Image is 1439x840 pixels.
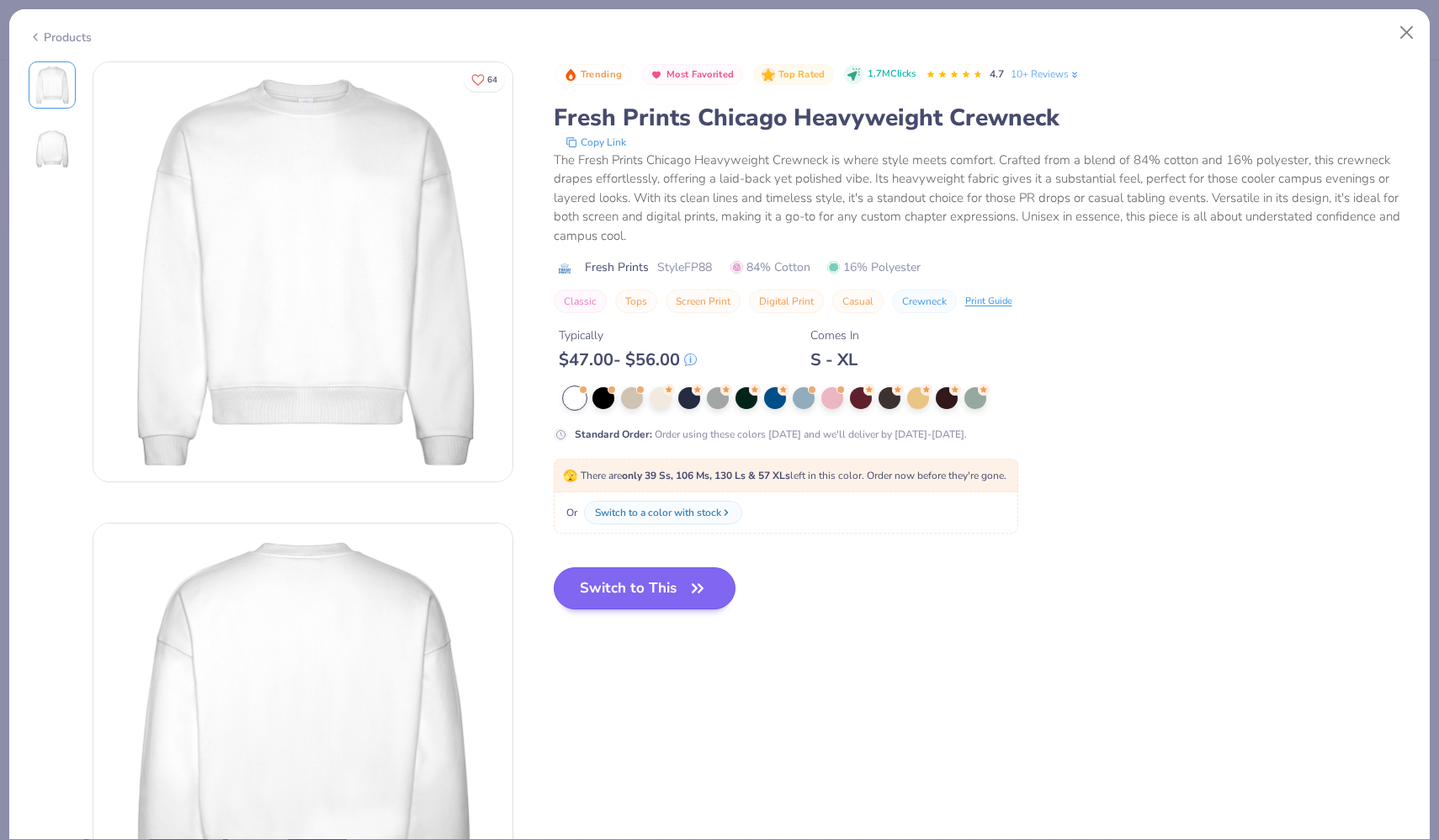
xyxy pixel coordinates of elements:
div: Products [29,29,92,46]
button: Badge Button [641,64,743,86]
button: Switch to This [554,567,736,609]
span: There are left in this color. Order now before they're gone. [563,469,1006,482]
div: Switch to a color with stock [595,505,721,520]
span: 1.7M Clicks [868,67,916,82]
img: Front [32,65,72,105]
button: Classic [554,290,607,313]
button: Screen Print [666,290,741,313]
span: Most Favorited [666,70,734,79]
span: 4.7 [990,67,1004,81]
div: Fresh Prints Chicago Heavyweight Crewneck [554,102,1411,134]
button: Like [464,67,505,92]
button: Tops [615,290,657,313]
button: Crewneck [892,290,957,313]
span: 84% Cotton [730,258,810,276]
div: Order using these colors [DATE] and we'll deliver by [DATE]-[DATE]. [575,427,967,442]
span: 🫣 [563,468,577,484]
span: 16% Polyester [827,258,921,276]
button: Digital Print [749,290,824,313]
span: Top Rated [778,70,826,79]
img: Top Rated sort [762,68,775,82]
button: Switch to a color with stock [584,501,742,524]
img: Trending sort [564,68,577,82]
img: Front [93,62,512,481]
button: Casual [832,290,884,313]
strong: Standard Order : [575,428,652,441]
span: Or [563,505,577,520]
div: 4.7 Stars [926,61,983,88]
img: brand logo [554,262,576,275]
div: S - XL [810,349,859,370]
div: Comes In [810,327,859,344]
span: Trending [581,70,622,79]
button: copy to clipboard [560,134,631,151]
strong: only 39 Ss, 106 Ms, 130 Ls & 57 XLs [622,469,790,482]
button: Close [1391,17,1423,49]
span: 64 [487,76,497,84]
div: Print Guide [965,295,1012,309]
span: Fresh Prints [585,258,649,276]
span: Style FP88 [657,258,712,276]
div: $ 47.00 - $ 56.00 [559,349,697,370]
button: Badge Button [753,64,834,86]
a: 10+ Reviews [1011,66,1081,82]
div: The Fresh Prints Chicago Heavyweight Crewneck is where style meets comfort. Crafted from a blend ... [554,151,1411,246]
img: Back [32,129,72,169]
img: Most Favorited sort [650,68,663,82]
div: Typically [559,327,697,344]
button: Badge Button [555,64,631,86]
